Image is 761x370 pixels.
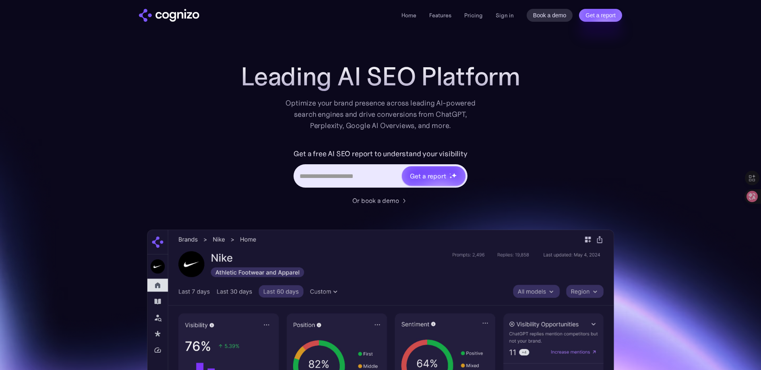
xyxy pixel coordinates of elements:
[429,12,451,19] a: Features
[352,196,399,205] div: Or book a demo
[294,147,467,192] form: Hero URL Input Form
[139,9,199,22] img: cognizo logo
[579,9,622,22] a: Get a report
[410,171,446,181] div: Get a report
[241,62,520,91] h1: Leading AI SEO Platform
[401,165,466,186] a: Get a reportstarstarstar
[139,9,199,22] a: home
[401,12,416,19] a: Home
[527,9,573,22] a: Book a demo
[352,196,409,205] a: Or book a demo
[464,12,483,19] a: Pricing
[496,10,514,20] a: Sign in
[281,97,480,131] div: Optimize your brand presence across leading AI-powered search engines and drive conversions from ...
[449,176,452,179] img: star
[449,173,451,174] img: star
[451,173,457,178] img: star
[294,147,467,160] label: Get a free AI SEO report to understand your visibility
